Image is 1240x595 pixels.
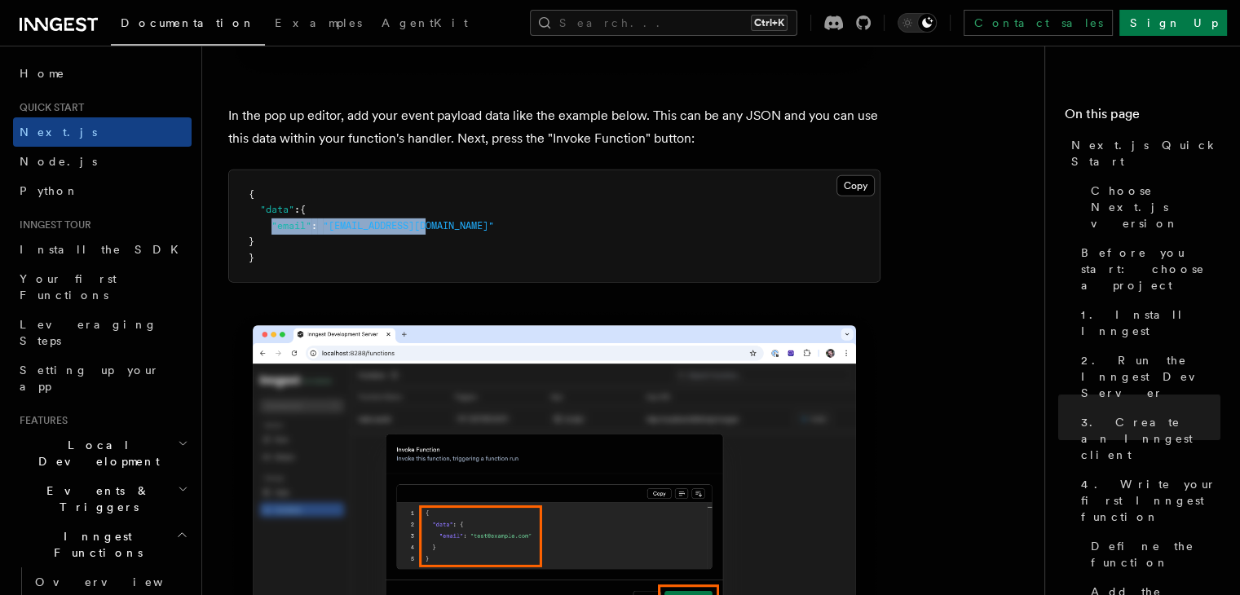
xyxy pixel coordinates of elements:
[13,528,176,561] span: Inngest Functions
[20,126,97,139] span: Next.js
[1075,238,1220,300] a: Before you start: choose a project
[35,575,203,588] span: Overview
[1075,300,1220,346] a: 1. Install Inngest
[1065,130,1220,176] a: Next.js Quick Start
[898,13,937,33] button: Toggle dark mode
[294,204,300,215] span: :
[249,252,254,263] span: }
[13,235,192,264] a: Install the SDK
[20,155,97,168] span: Node.js
[1075,469,1220,531] a: 4. Write your first Inngest function
[228,104,880,150] p: In the pop up editor, add your event payload data like the example below. This can be any JSON an...
[13,310,192,355] a: Leveraging Steps
[13,59,192,88] a: Home
[1081,245,1220,293] span: Before you start: choose a project
[265,5,372,44] a: Examples
[271,220,311,231] span: "email"
[1081,414,1220,463] span: 3. Create an Inngest client
[311,220,317,231] span: :
[1091,538,1220,571] span: Define the function
[20,184,79,197] span: Python
[13,522,192,567] button: Inngest Functions
[13,117,192,147] a: Next.js
[964,10,1113,36] a: Contact sales
[13,476,192,522] button: Events & Triggers
[20,272,117,302] span: Your first Functions
[13,101,84,114] span: Quick start
[249,236,254,247] span: }
[1075,346,1220,408] a: 2. Run the Inngest Dev Server
[1065,104,1220,130] h4: On this page
[13,264,192,310] a: Your first Functions
[1081,352,1220,401] span: 2. Run the Inngest Dev Server
[121,16,255,29] span: Documentation
[1075,408,1220,469] a: 3. Create an Inngest client
[260,204,294,215] span: "data"
[20,65,65,82] span: Home
[751,15,788,31] kbd: Ctrl+K
[530,10,797,36] button: Search...Ctrl+K
[13,483,178,515] span: Events & Triggers
[1084,176,1220,238] a: Choose Next.js version
[13,414,68,427] span: Features
[836,175,875,196] button: Copy
[1084,531,1220,577] a: Define the function
[20,364,160,393] span: Setting up your app
[13,437,178,469] span: Local Development
[13,176,192,205] a: Python
[249,188,254,200] span: {
[1119,10,1227,36] a: Sign Up
[13,147,192,176] a: Node.js
[20,243,188,256] span: Install the SDK
[13,430,192,476] button: Local Development
[13,218,91,231] span: Inngest tour
[1081,476,1220,525] span: 4. Write your first Inngest function
[300,204,306,215] span: {
[20,318,157,347] span: Leveraging Steps
[323,220,494,231] span: "[EMAIL_ADDRESS][DOMAIN_NAME]"
[1071,137,1220,170] span: Next.js Quick Start
[275,16,362,29] span: Examples
[1081,306,1220,339] span: 1. Install Inngest
[372,5,478,44] a: AgentKit
[111,5,265,46] a: Documentation
[13,355,192,401] a: Setting up your app
[382,16,468,29] span: AgentKit
[1091,183,1220,231] span: Choose Next.js version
